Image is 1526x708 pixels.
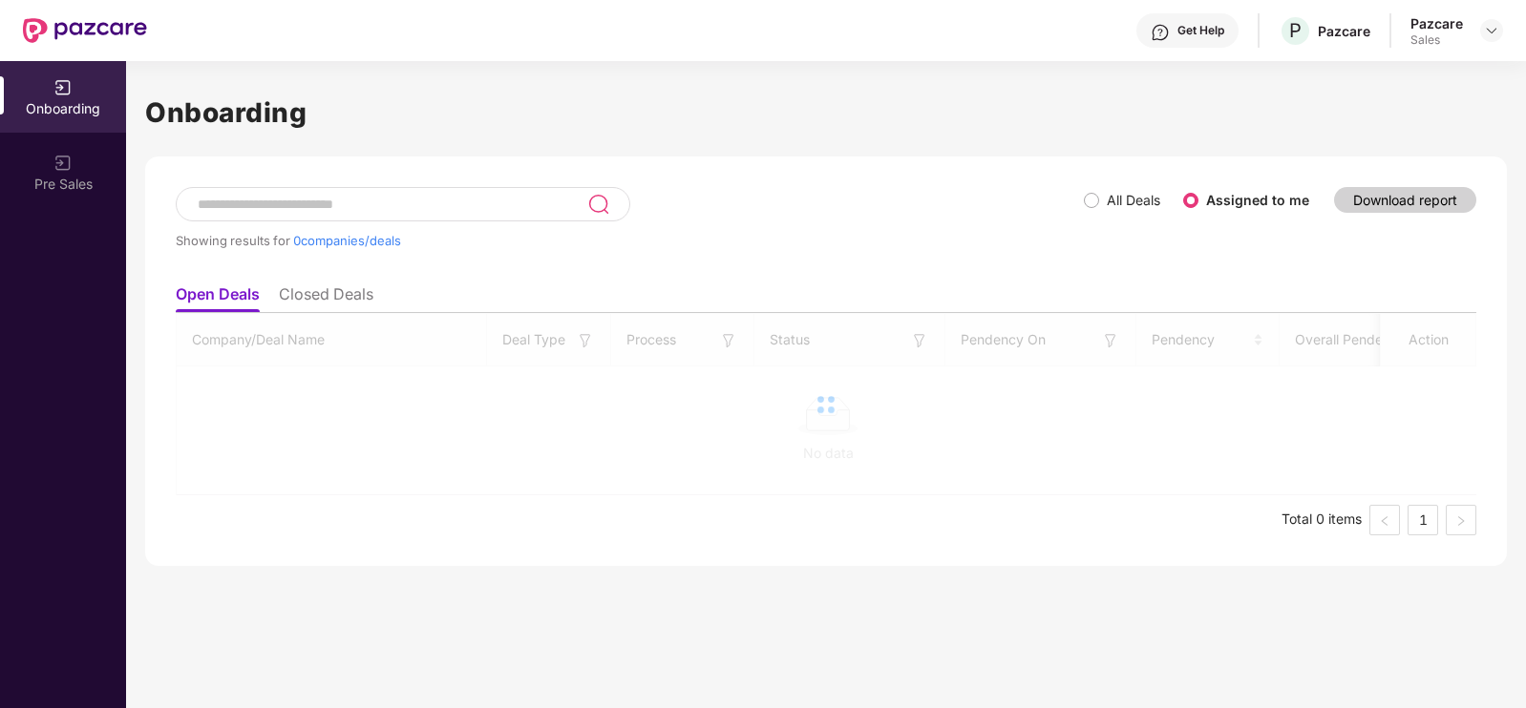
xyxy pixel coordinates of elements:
div: Pazcare [1318,22,1370,40]
li: Open Deals [176,284,260,312]
div: Showing results for [176,233,1084,248]
button: Download report [1334,187,1476,213]
span: P [1289,19,1302,42]
div: Get Help [1177,23,1224,38]
img: svg+xml;base64,PHN2ZyB3aWR0aD0iMjQiIGhlaWdodD0iMjUiIHZpZXdCb3g9IjAgMCAyNCAyNSIgZmlsbD0ibm9uZSIgeG... [587,193,609,216]
li: Closed Deals [279,284,373,312]
label: All Deals [1107,192,1160,208]
div: Pazcare [1410,14,1463,32]
img: svg+xml;base64,PHN2ZyB3aWR0aD0iMjAiIGhlaWdodD0iMjAiIHZpZXdCb3g9IjAgMCAyMCAyMCIgZmlsbD0ibm9uZSIgeG... [53,154,73,173]
img: New Pazcare Logo [23,18,147,43]
img: svg+xml;base64,PHN2ZyBpZD0iSGVscC0zMngzMiIgeG1sbnM9Imh0dHA6Ly93d3cudzMub3JnLzIwMDAvc3ZnIiB3aWR0aD... [1151,23,1170,42]
img: svg+xml;base64,PHN2ZyBpZD0iRHJvcGRvd24tMzJ4MzIiIHhtbG5zPSJodHRwOi8vd3d3LnczLm9yZy8yMDAwL3N2ZyIgd2... [1484,23,1499,38]
h1: Onboarding [145,92,1507,134]
span: 0 companies/deals [293,233,401,248]
div: Sales [1410,32,1463,48]
img: svg+xml;base64,PHN2ZyB3aWR0aD0iMjAiIGhlaWdodD0iMjAiIHZpZXdCb3g9IjAgMCAyMCAyMCIgZmlsbD0ibm9uZSIgeG... [53,78,73,97]
label: Assigned to me [1206,192,1309,208]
